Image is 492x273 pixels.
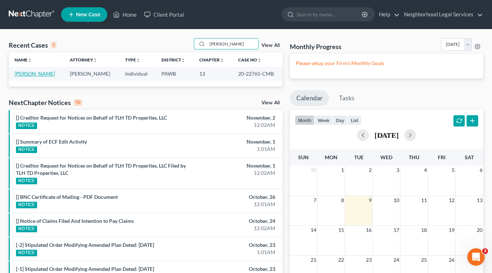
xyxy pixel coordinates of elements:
[348,115,361,125] button: list
[193,67,232,80] td: 13
[93,58,97,63] i: unfold_more
[333,115,348,125] button: day
[482,248,488,254] span: 3
[64,67,119,80] td: [PERSON_NAME]
[261,43,280,48] a: View All
[194,145,275,153] div: 1:01AM
[438,154,445,160] span: Fri
[375,131,399,139] h2: [DATE]
[337,226,345,234] span: 15
[451,166,455,174] span: 5
[194,162,275,169] div: November, 1
[16,162,186,176] a: [] Creditor Request for Notices on Behalf of TLH TD Properties, LLC Filed by TLH TD Properties, LLC
[16,178,37,184] div: NOTICE
[420,256,428,264] span: 25
[76,12,100,17] span: New Case
[313,196,317,205] span: 7
[465,154,474,160] span: Sat
[74,99,82,106] div: 10
[396,166,400,174] span: 3
[16,194,118,200] a: [] BNC Certificate of Mailing - PDF Document
[393,226,400,234] span: 17
[295,115,315,125] button: month
[310,226,317,234] span: 14
[365,256,372,264] span: 23
[16,218,134,224] a: [] Notice of Claims Filed And Intention to Pay Claims
[380,154,392,160] span: Wed
[290,90,329,106] a: Calendar
[448,256,455,264] span: 26
[194,193,275,201] div: October, 26
[393,196,400,205] span: 10
[16,123,37,129] div: NOTICE
[16,146,37,153] div: NOTICE
[16,226,37,232] div: NOTICE
[70,57,97,63] a: Attorneyunfold_more
[365,226,372,234] span: 16
[257,58,261,63] i: unfold_more
[420,196,428,205] span: 11
[28,58,32,63] i: unfold_more
[220,58,224,63] i: unfold_more
[16,138,87,145] a: [] Summary of ECF Edit Activity
[238,57,261,63] a: Case Nounfold_more
[9,98,82,107] div: NextChapter Notices
[423,166,428,174] span: 4
[194,169,275,177] div: 12:02AM
[375,8,400,21] a: Help
[261,100,280,105] a: View All
[420,226,428,234] span: 18
[194,121,275,129] div: 12:02AM
[109,8,140,21] a: Home
[368,166,372,174] span: 2
[9,41,56,49] div: Recent Cases
[16,250,37,256] div: NOTICE
[194,225,275,232] div: 12:02AM
[199,57,224,63] a: Chapterunfold_more
[368,196,372,205] span: 9
[479,166,483,174] span: 6
[232,67,283,80] td: 20-22765-CMB
[325,154,337,160] span: Mon
[194,201,275,208] div: 12:01AM
[476,196,483,205] span: 13
[290,42,341,51] h3: Monthly Progress
[16,266,154,272] a: [-1] Stipulated Order Modifying Amended Plan Dated: [DATE]
[140,8,188,21] a: Client Portal
[125,57,140,63] a: Typeunfold_more
[15,57,32,63] a: Nameunfold_more
[296,60,477,67] p: Please setup your Firm's Monthly Goals
[194,138,275,145] div: November, 1
[194,217,275,225] div: October, 24
[310,256,317,264] span: 21
[16,202,37,208] div: NOTICE
[16,242,154,248] a: [-2] Stipulated Order Modifying Amended Plan Dated: [DATE]
[315,115,333,125] button: week
[15,71,55,77] a: [PERSON_NAME]
[332,90,361,106] a: Tasks
[310,166,317,174] span: 31
[296,8,363,21] input: Search by name...
[119,67,156,80] td: Individual
[476,226,483,234] span: 20
[298,154,309,160] span: Sun
[467,248,485,266] iframe: Intercom live chat
[194,265,275,273] div: October, 23
[340,166,345,174] span: 1
[448,226,455,234] span: 19
[181,58,185,63] i: unfold_more
[51,42,56,48] div: 1
[136,58,140,63] i: unfold_more
[194,249,275,256] div: 1:01AM
[337,256,345,264] span: 22
[354,154,364,160] span: Tue
[340,196,345,205] span: 8
[156,67,193,80] td: PAWB
[194,114,275,121] div: November, 2
[16,115,167,121] a: [] Creditor Request for Notices on Behalf of TLH TD Properties, LLC
[207,39,258,49] input: Search by name...
[393,256,400,264] span: 24
[194,241,275,249] div: October, 23
[400,8,483,21] a: Neighborhood Legal Services
[448,196,455,205] span: 12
